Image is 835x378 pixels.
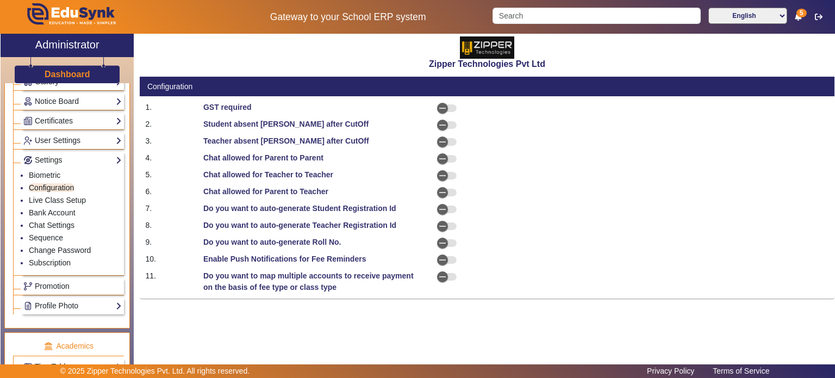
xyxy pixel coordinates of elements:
[197,270,429,293] div: Do you want to map multiple accounts to receive payment on the basis of fee type or class type
[23,280,122,293] a: Promotion
[24,282,32,290] img: Branchoperations.png
[197,237,429,248] div: Do you want to auto-generate Roll No.
[29,183,74,192] a: Configuration
[140,253,198,265] div: 10.
[140,237,198,248] div: 9.
[707,364,775,378] a: Terms of Service
[493,8,700,24] input: Search
[29,258,71,267] a: Subscription
[215,11,481,23] h5: Gateway to your School ERP system
[197,169,429,181] div: Chat allowed for Teacher to Teacher
[140,203,198,214] div: 7.
[197,186,429,197] div: Chat allowed for Parent to Teacher
[140,135,198,147] div: 3.
[140,119,198,130] div: 2.
[44,69,91,80] a: Dashboard
[43,342,53,351] img: academic.png
[140,220,198,231] div: 8.
[197,152,429,164] div: Chat allowed for Parent to Parent
[140,270,198,293] div: 11.
[29,233,63,242] a: Sequence
[29,221,74,230] a: Chat Settings
[197,135,429,147] div: Teacher absent [PERSON_NAME] after CutOff
[140,169,198,181] div: 5.
[147,81,192,92] div: Configuration
[13,340,124,352] p: Academics
[197,253,429,265] div: Enable Push Notifications for Fee Reminders
[197,220,429,231] div: Do you want to auto-generate Teacher Registration Id
[29,171,60,179] a: Biometric
[1,34,134,57] a: Administrator
[29,196,86,205] a: Live Class Setup
[140,152,198,164] div: 4.
[35,38,99,51] h2: Administrator
[140,186,198,197] div: 6.
[197,119,429,130] div: Student absent [PERSON_NAME] after CutOff
[641,364,700,378] a: Privacy Policy
[796,9,807,17] span: 5
[35,282,70,290] span: Promotion
[460,36,514,59] img: 36227e3f-cbf6-4043-b8fc-b5c5f2957d0a
[45,69,90,79] h3: Dashboard
[197,203,429,214] div: Do you want to auto-generate Student Registration Id
[140,59,834,69] h2: Zipper Technologies Pvt Ltd
[29,208,76,217] a: Bank Account
[197,102,429,113] div: GST required
[140,102,198,113] div: 1.
[60,365,250,377] p: © 2025 Zipper Technologies Pvt. Ltd. All rights reserved.
[29,246,91,255] a: Change Password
